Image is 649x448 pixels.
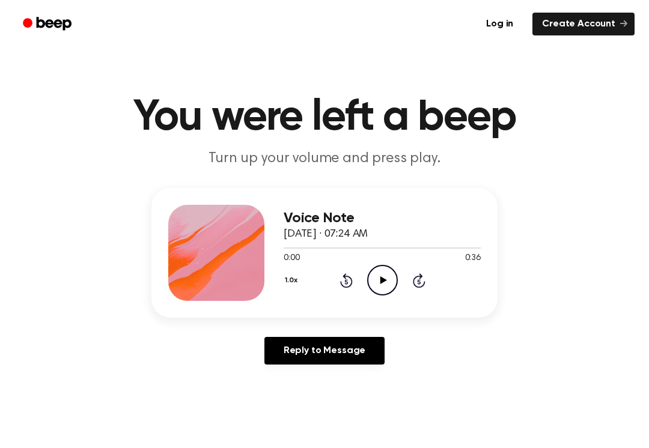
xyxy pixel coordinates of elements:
[284,252,299,265] span: 0:00
[284,270,302,291] button: 1.0x
[532,13,635,35] a: Create Account
[465,252,481,265] span: 0:36
[284,229,368,240] span: [DATE] · 07:24 AM
[284,210,481,226] h3: Voice Note
[17,96,632,139] h1: You were left a beep
[264,337,385,365] a: Reply to Message
[94,149,555,169] p: Turn up your volume and press play.
[14,13,82,36] a: Beep
[474,10,525,38] a: Log in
